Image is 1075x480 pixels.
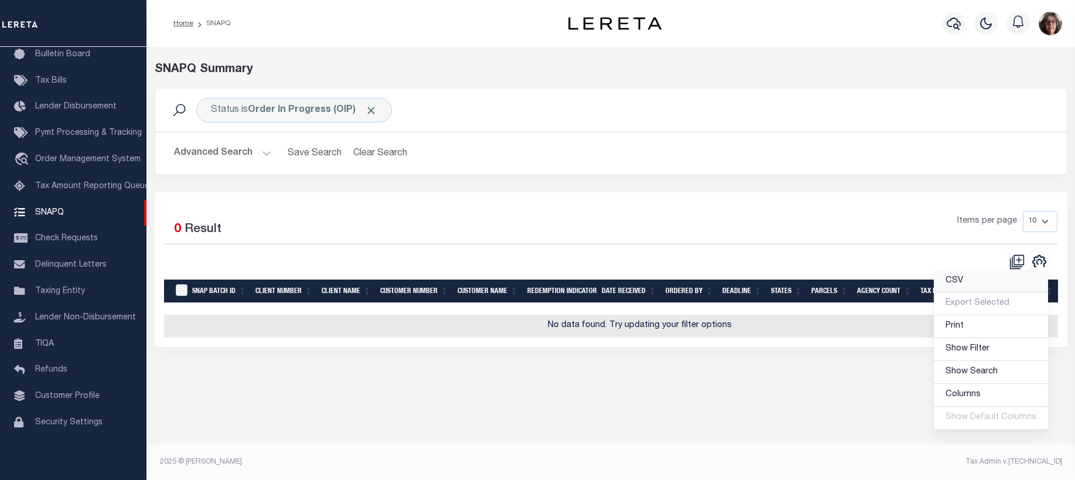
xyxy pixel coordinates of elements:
[155,61,1067,79] div: SNAPQ Summary
[946,367,998,376] span: Show Search
[946,390,981,399] span: Columns
[766,280,807,304] th: States: activate to sort column ascending
[934,315,1048,338] a: Print
[946,277,963,285] span: CSV
[35,129,142,137] span: Pymt Processing & Tracking
[35,50,90,59] span: Bulletin Board
[934,384,1048,407] a: Columns
[620,457,1062,467] div: Tax Admin v.[TECHNICAL_ID]
[281,142,349,165] button: Save Search
[349,142,412,165] button: Clear Search
[807,280,852,304] th: Parcels: activate to sort column ascending
[35,77,67,85] span: Tax Bills
[934,338,1048,361] a: Show Filter
[852,280,916,304] th: Agency Count: activate to sort column ascending
[35,234,98,243] span: Check Requests
[173,20,193,27] a: Home
[365,104,377,117] span: Click to Remove
[568,17,662,30] img: logo-dark.svg
[317,280,376,304] th: Client Name: activate to sort column ascending
[35,339,54,348] span: TIQA
[934,361,1048,384] a: Show Search
[187,280,251,304] th: SNAP BATCH ID: activate to sort column ascending
[169,280,188,304] th: SNAPBatchId
[916,280,964,304] th: Tax Lines: activate to sort column ascending
[1039,12,1062,35] button: PMcAllister@lereta.net
[251,280,317,304] th: Client Number: activate to sort column ascending
[376,280,453,304] th: Customer Number: activate to sort column ascending
[35,155,141,164] span: Order Management System
[718,280,766,304] th: Deadline: activate to sort column ascending
[35,418,103,427] span: Security Settings
[193,18,230,29] li: SNAPQ
[957,215,1017,228] span: Items per page
[35,314,136,322] span: Lender Non-Disbursement
[35,208,64,216] span: SNAPQ
[946,345,989,353] span: Show Filter
[35,392,100,400] span: Customer Profile
[661,280,718,304] th: Ordered By: activate to sort column ascending
[597,280,661,304] th: Date Received: activate to sort column ascending
[35,287,85,295] span: Taxing Entity
[185,220,221,239] label: Result
[35,182,149,190] span: Tax Amount Reporting Queue
[453,280,523,304] th: Customer Name: activate to sort column ascending
[174,142,271,165] button: Advanced Search
[523,280,597,304] th: Redemption Indicator
[946,322,964,330] span: Print
[248,105,377,115] b: Order In Progress (OIP)
[174,223,181,236] span: 0
[151,457,611,467] div: 2025 © [PERSON_NAME].
[35,366,67,374] span: Refunds
[196,98,392,122] div: Status is
[35,261,107,269] span: Delinquent Letters
[35,103,117,111] span: Lender Disbursement
[14,152,33,168] i: travel_explore
[934,270,1048,293] a: CSV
